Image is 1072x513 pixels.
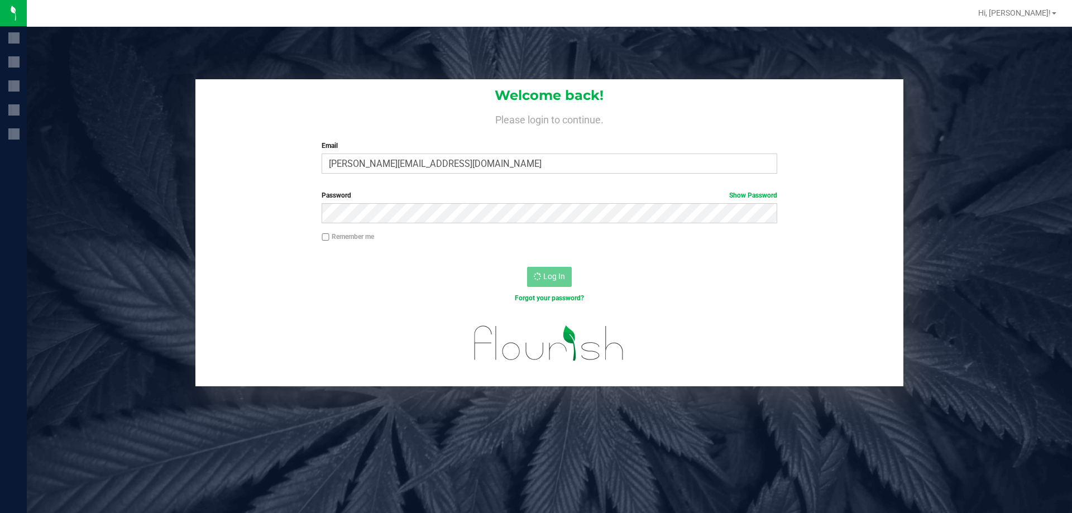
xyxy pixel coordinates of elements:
[322,141,777,151] label: Email
[322,233,329,241] input: Remember me
[322,191,351,199] span: Password
[195,112,903,125] h4: Please login to continue.
[515,294,584,302] a: Forgot your password?
[729,191,777,199] a: Show Password
[543,272,565,281] span: Log In
[195,88,903,103] h1: Welcome back!
[322,232,374,242] label: Remember me
[461,315,638,372] img: flourish_logo.svg
[978,8,1051,17] span: Hi, [PERSON_NAME]!
[527,267,572,287] button: Log In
